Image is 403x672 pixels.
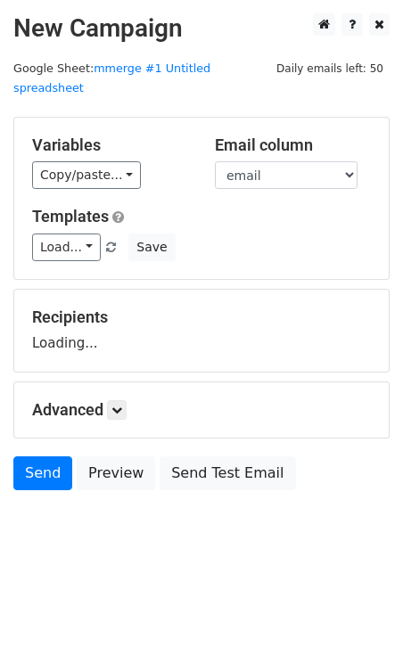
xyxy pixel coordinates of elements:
a: Templates [32,207,109,225]
span: Daily emails left: 50 [270,59,390,78]
a: Load... [32,234,101,261]
h2: New Campaign [13,13,390,44]
h5: Recipients [32,307,371,327]
h5: Email column [215,135,371,155]
a: Copy/paste... [32,161,141,189]
h5: Advanced [32,400,371,420]
h5: Variables [32,135,188,155]
a: Daily emails left: 50 [270,61,390,75]
div: Loading... [32,307,371,354]
a: Send Test Email [160,456,295,490]
small: Google Sheet: [13,61,210,95]
a: Send [13,456,72,490]
button: Save [128,234,175,261]
a: mmerge #1 Untitled spreadsheet [13,61,210,95]
a: Preview [77,456,155,490]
